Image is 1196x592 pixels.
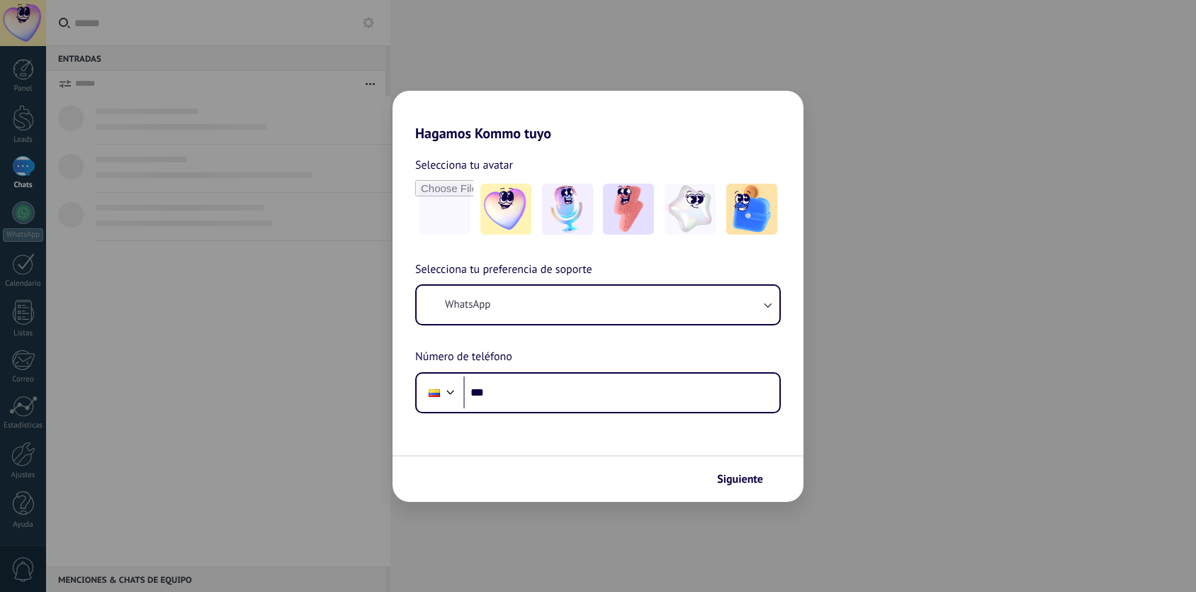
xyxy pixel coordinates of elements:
[445,298,490,312] span: WhatsApp
[415,261,592,279] span: Selecciona tu preferencia de soporte
[417,286,779,324] button: WhatsApp
[665,184,716,235] img: -4.jpeg
[542,184,593,235] img: -2.jpeg
[421,378,448,408] div: Colombia: + 57
[415,348,512,367] span: Número de teléfono
[393,91,803,142] h2: Hagamos Kommo tuyo
[603,184,654,235] img: -3.jpeg
[480,184,531,235] img: -1.jpeg
[415,156,513,174] span: Selecciona tu avatar
[717,474,763,484] span: Siguiente
[726,184,777,235] img: -5.jpeg
[711,467,782,491] button: Siguiente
